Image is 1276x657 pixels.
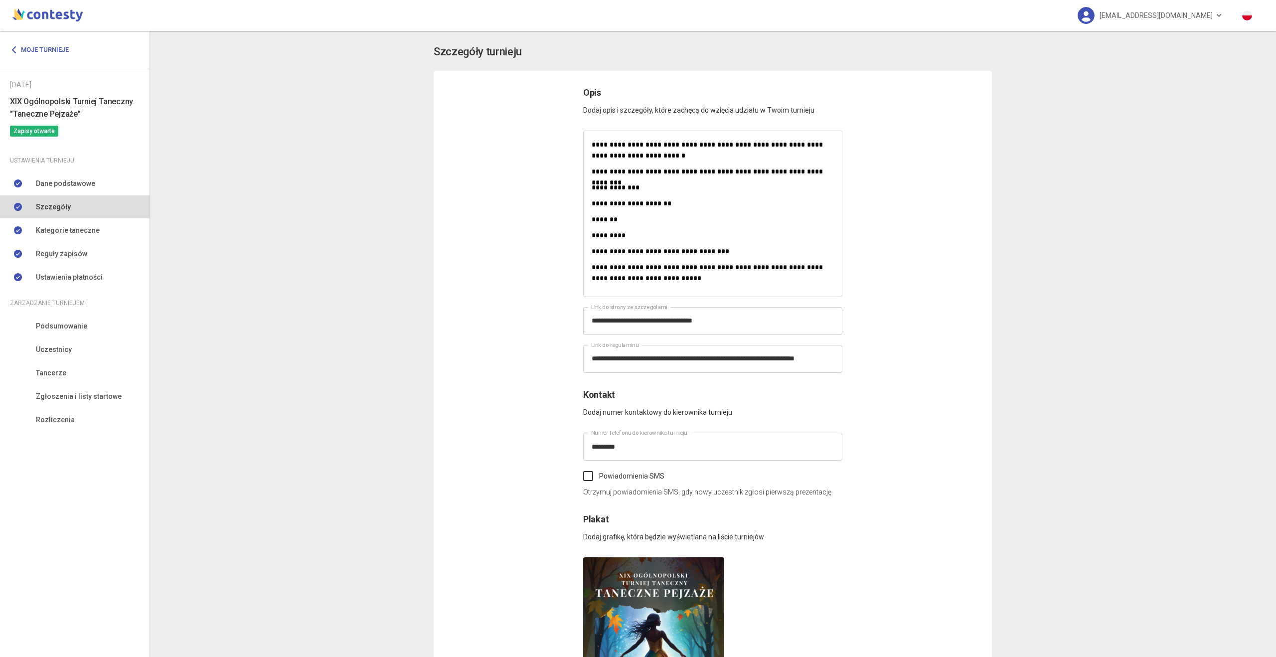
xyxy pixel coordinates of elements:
span: Ustawienia płatności [36,272,103,283]
span: Tancerze [36,367,66,378]
span: Zapisy otwarte [10,126,58,137]
span: Plakat [583,514,609,524]
span: Podsumowanie [36,321,87,331]
span: Szczegóły [36,201,71,212]
app-title: settings-details.title [434,43,992,61]
span: Zgłoszenia i listy startowe [36,391,122,402]
span: [EMAIL_ADDRESS][DOMAIN_NAME] [1100,5,1213,26]
span: Uczestnicy [36,344,72,355]
span: Dane podstawowe [36,178,95,189]
div: Ustawienia turnieju [10,155,140,166]
p: Otrzymuj powiadomienia SMS, gdy nowy uczestnik zgłosi pierwszą prezentację [583,487,842,497]
p: Dodaj grafikę, która będzie wyświetlana na liście turniejów [583,526,842,542]
p: Dodaj numer kontaktowy do kierownika turnieju [583,402,842,418]
div: [DATE] [10,79,140,90]
h6: XIX Ogólnopolski Turniej Taneczny "Taneczne Pejzaże" [10,95,140,120]
span: Reguły zapisów [36,248,87,259]
label: Powiadomienia SMS [583,471,664,482]
span: Opis [583,87,601,98]
span: Kontakt [583,389,615,400]
h3: Szczegóły turnieju [434,43,522,61]
a: Moje turnieje [10,41,76,59]
span: Rozliczenia [36,414,75,425]
p: Dodaj opis i szczegóły, które zachęcą do wzięcia udziału w Twoim turnieju [583,100,842,116]
span: Kategorie taneczne [36,225,100,236]
span: Zarządzanie turniejem [10,298,85,309]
